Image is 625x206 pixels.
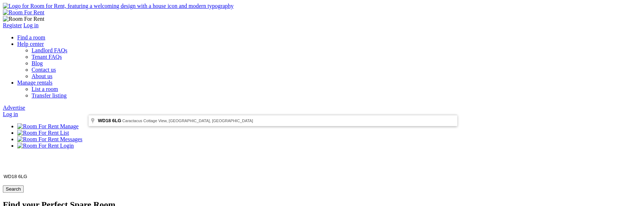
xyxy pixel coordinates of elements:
img: Room For Rent [17,123,59,130]
a: About us [32,73,52,79]
a: List [17,130,69,136]
span: WD18 6LG [98,118,121,123]
a: Login [17,143,74,149]
a: Register [3,22,22,28]
span: Caractacus Cottage View, [GEOGRAPHIC_DATA], [GEOGRAPHIC_DATA] [122,119,253,123]
img: Room For Rent [3,9,44,16]
span: Manage [60,123,79,129]
span: Login [60,143,74,149]
img: Logo for Room for Rent, featuring a welcoming design with a house icon and modern typography [3,3,233,9]
span: Messages [60,136,82,142]
a: Log in [23,22,38,28]
input: Search [3,185,24,193]
a: Advertise [3,105,25,111]
span: List [60,130,69,136]
a: Manage [17,123,79,129]
h1: Search for a spare room [3,156,622,166]
img: Room For Rent [3,16,44,22]
a: Blog [32,60,43,66]
img: Room For Rent [17,136,59,143]
a: Tenant FAQs [32,54,62,60]
a: Manage rentals [17,80,52,86]
a: List a room [32,86,58,92]
a: Contact us [32,67,56,73]
a: Landlord FAQs [32,47,67,53]
a: Transfer listing [32,92,67,99]
a: Find a room [17,34,45,40]
img: Room For Rent [17,130,59,136]
a: Help center [17,41,44,47]
a: Log in [3,111,18,117]
img: Room For Rent [17,143,59,149]
input: Where do you want to live. Search by town or postcode [3,173,65,179]
a: Messages [17,136,82,142]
